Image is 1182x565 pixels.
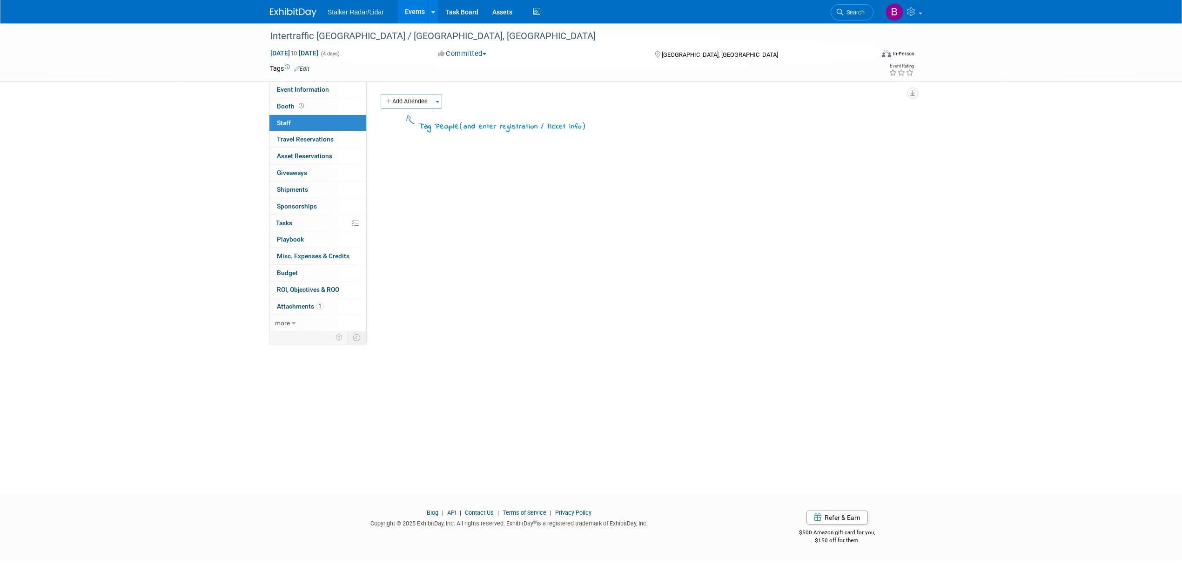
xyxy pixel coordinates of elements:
div: Event Format [819,48,914,62]
span: Travel Reservations [277,135,334,143]
a: Event Information [269,81,366,98]
span: Search [843,9,865,16]
a: ROI, Objectives & ROO [269,282,366,298]
td: Tags [270,64,309,73]
img: Brooke Journet [886,3,903,21]
span: (4 days) [320,51,340,57]
img: ExhibitDay [270,8,316,17]
span: Sponsorships [277,202,317,210]
a: more [269,315,366,331]
span: Staff [277,119,291,127]
a: Tasks [269,215,366,231]
a: Playbook [269,231,366,248]
img: Format-Inperson.png [882,50,891,57]
span: | [440,509,446,516]
div: Event Rating [889,64,914,68]
a: Budget [269,265,366,281]
a: Edit [294,66,309,72]
span: Tasks [276,219,292,227]
div: In-Person [893,50,914,57]
span: to [290,49,299,57]
span: ROI, Objectives & ROO [277,286,339,293]
span: ) [582,121,586,130]
span: | [495,509,501,516]
span: Giveaways [277,169,307,176]
a: Refer & Earn [806,511,868,525]
button: Committed [435,49,490,59]
span: | [548,509,554,516]
a: Misc. Expenses & Credits [269,248,366,264]
span: 1 [316,303,323,309]
a: Shipments [269,182,366,198]
span: Misc. Expenses & Credits [277,252,349,260]
a: Terms of Service [503,509,546,516]
span: Booth not reserved yet [297,102,306,109]
span: Playbook [277,235,304,243]
span: Stalker Radar/Lidar [328,8,384,16]
sup: ® [533,519,537,525]
span: and enter registration / ticket info [463,121,582,132]
div: Tag People [419,120,586,133]
span: Booth [277,102,306,110]
span: | [457,509,463,516]
span: Shipments [277,186,308,193]
div: $150 off for them. [762,537,913,545]
div: $500 Amazon gift card for you, [762,523,913,544]
div: Intertraffic [GEOGRAPHIC_DATA] / [GEOGRAPHIC_DATA], [GEOGRAPHIC_DATA] [267,28,860,45]
a: Staff [269,115,366,131]
a: Asset Reservations [269,148,366,164]
span: Attachments [277,303,323,310]
span: Asset Reservations [277,152,332,160]
a: Privacy Policy [555,509,591,516]
a: Search [831,4,873,20]
a: API [447,509,456,516]
a: Booth [269,98,366,114]
span: [DATE] [DATE] [270,49,319,57]
span: more [275,319,290,327]
span: Event Information [277,86,329,93]
div: Copyright © 2025 ExhibitDay, Inc. All rights reserved. ExhibitDay is a registered trademark of Ex... [270,517,748,528]
td: Toggle Event Tabs [348,331,367,343]
td: Personalize Event Tab Strip [331,331,348,343]
a: Giveaways [269,165,366,181]
a: Blog [427,509,438,516]
a: Sponsorships [269,198,366,215]
span: ( [459,121,463,130]
a: Travel Reservations [269,131,366,148]
button: Add Attendee [381,94,433,109]
span: [GEOGRAPHIC_DATA], [GEOGRAPHIC_DATA] [662,51,778,58]
a: Attachments1 [269,298,366,315]
a: Contact Us [465,509,494,516]
span: Budget [277,269,298,276]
